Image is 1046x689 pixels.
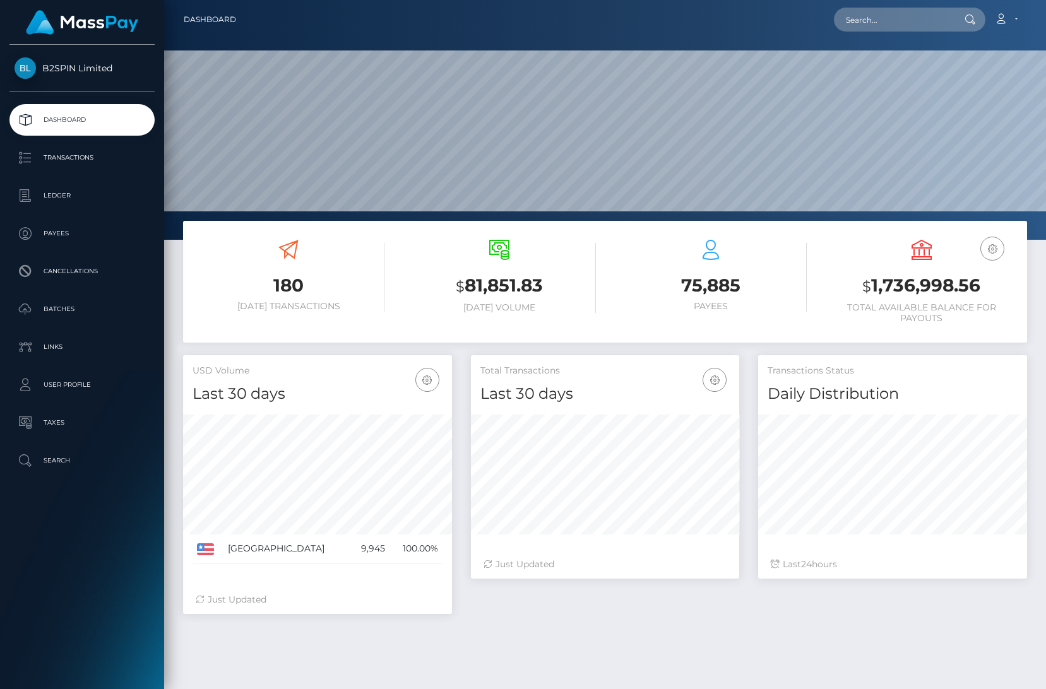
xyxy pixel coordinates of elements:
h4: Last 30 days [193,383,443,405]
p: Cancellations [15,262,150,281]
p: User Profile [15,375,150,394]
div: Last hours [771,558,1014,571]
h4: Daily Distribution [768,383,1018,405]
td: 100.00% [389,534,443,563]
img: B2SPIN Limited [15,57,36,79]
a: Cancellations [9,256,155,287]
a: Batches [9,293,155,325]
small: $ [862,278,871,295]
input: Search... [834,8,953,32]
h6: [DATE] Transactions [193,301,384,312]
h4: Last 30 days [480,383,730,405]
h3: 1,736,998.56 [826,273,1018,299]
div: Just Updated [484,558,727,571]
p: Payees [15,224,150,243]
p: Ledger [15,186,150,205]
h3: 180 [193,273,384,298]
a: Links [9,331,155,363]
p: Taxes [15,413,150,432]
td: [GEOGRAPHIC_DATA] [223,534,350,563]
small: $ [456,278,465,295]
p: Batches [15,300,150,319]
a: Payees [9,218,155,249]
p: Search [15,451,150,470]
a: Transactions [9,142,155,174]
h3: 81,851.83 [403,273,595,299]
a: Dashboard [9,104,155,136]
h5: Total Transactions [480,365,730,377]
h6: Payees [615,301,807,312]
img: US.png [197,543,214,555]
a: Taxes [9,407,155,439]
h6: [DATE] Volume [403,302,595,313]
p: Transactions [15,148,150,167]
h3: 75,885 [615,273,807,298]
p: Dashboard [15,110,150,129]
div: Just Updated [196,593,439,606]
a: User Profile [9,369,155,401]
span: 24 [801,558,812,570]
a: Ledger [9,180,155,211]
img: MassPay Logo [26,10,138,35]
span: B2SPIN Limited [9,62,155,74]
a: Dashboard [184,6,236,33]
p: Links [15,338,150,356]
h6: Total Available Balance for Payouts [826,302,1018,324]
h5: USD Volume [193,365,443,377]
td: 9,945 [350,534,389,563]
h5: Transactions Status [768,365,1018,377]
a: Search [9,445,155,476]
